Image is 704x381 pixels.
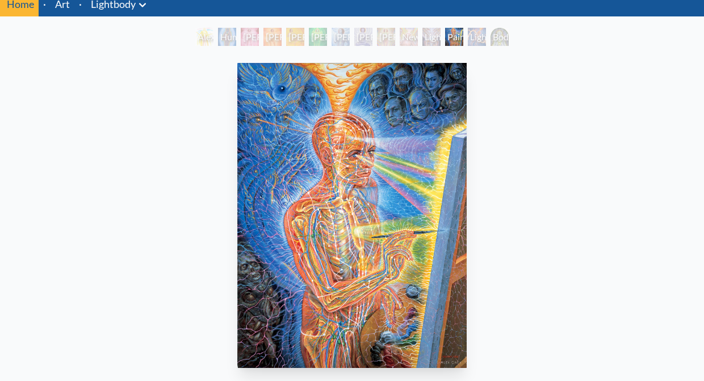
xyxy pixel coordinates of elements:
div: [PERSON_NAME] 1 [241,28,259,46]
div: Newborn [400,28,418,46]
div: [PERSON_NAME] 5 [332,28,350,46]
div: [PERSON_NAME] 3 [286,28,304,46]
div: [PERSON_NAME] 7 [377,28,395,46]
div: Alexza [195,28,213,46]
div: [PERSON_NAME] 2 [263,28,282,46]
div: Body/Mind as a Vibratory Field of Energy [491,28,509,46]
div: [PERSON_NAME] 4 [309,28,327,46]
div: Human Energy Field [218,28,236,46]
div: [PERSON_NAME] 6 [354,28,372,46]
div: Lightweaver [422,28,441,46]
div: Lightworker [468,28,486,46]
img: Painting-1998-Alex-Grey-watermarked.jpg [237,63,466,368]
div: Painting [445,28,463,46]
